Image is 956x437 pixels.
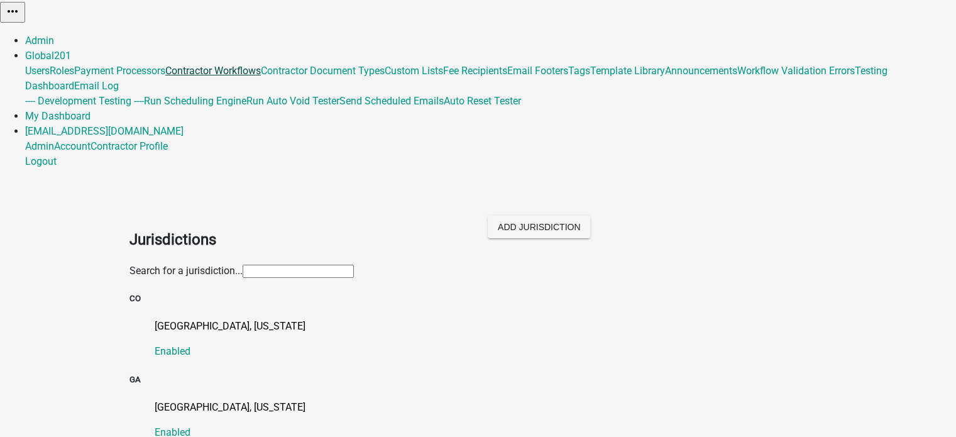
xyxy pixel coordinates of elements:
[129,228,469,251] h2: Jurisdictions
[25,139,956,169] div: [EMAIL_ADDRESS][DOMAIN_NAME]
[74,80,119,92] a: Email Log
[443,65,507,77] a: Fee Recipients
[568,65,590,77] a: Tags
[91,140,168,152] a: Contractor Profile
[25,110,91,122] a: My Dashboard
[155,319,827,359] a: [GEOGRAPHIC_DATA], [US_STATE]Enabled
[25,50,71,62] a: Global201
[54,140,91,152] a: Account
[165,65,261,77] a: Contractor Workflows
[155,319,827,334] p: [GEOGRAPHIC_DATA], [US_STATE]
[25,64,956,109] div: Global201
[507,65,568,77] a: Email Footers
[129,292,827,305] h5: CO
[155,344,827,359] p: Enabled
[25,65,50,77] a: Users
[25,95,144,107] a: ---- Development Testing ----
[5,4,20,19] i: more_horiz
[488,216,590,238] button: Add Jurisdiction
[737,65,855,77] a: Workflow Validation Errors
[144,95,246,107] a: Run Scheduling Engine
[261,65,385,77] a: Contractor Document Types
[129,265,243,277] label: Search for a jurisdiction...
[339,95,444,107] a: Send Scheduled Emails
[665,65,737,77] a: Announcements
[155,400,827,415] p: [GEOGRAPHIC_DATA], [US_STATE]
[50,65,74,77] a: Roles
[54,50,71,62] span: 201
[25,140,54,152] a: Admin
[385,65,443,77] a: Custom Lists
[25,35,54,47] a: Admin
[246,95,339,107] a: Run Auto Void Tester
[129,373,827,386] h5: GA
[74,65,165,77] a: Payment Processors
[444,95,521,107] a: Auto Reset Tester
[25,125,184,137] a: [EMAIL_ADDRESS][DOMAIN_NAME]
[25,155,57,167] a: Logout
[590,65,665,77] a: Template Library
